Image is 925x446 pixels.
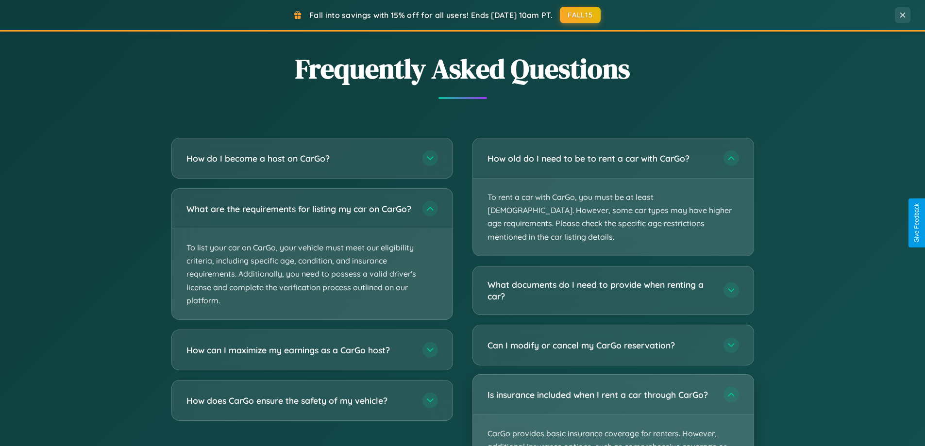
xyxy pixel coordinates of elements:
h2: Frequently Asked Questions [171,50,754,87]
h3: Can I modify or cancel my CarGo reservation? [488,339,714,351]
span: Fall into savings with 15% off for all users! Ends [DATE] 10am PT. [309,10,553,20]
h3: How can I maximize my earnings as a CarGo host? [186,344,413,356]
button: FALL15 [560,7,601,23]
p: To list your car on CarGo, your vehicle must meet our eligibility criteria, including specific ag... [172,229,453,319]
h3: How do I become a host on CarGo? [186,152,413,165]
h3: How old do I need to be to rent a car with CarGo? [488,152,714,165]
h3: How does CarGo ensure the safety of my vehicle? [186,395,413,407]
h3: Is insurance included when I rent a car through CarGo? [488,389,714,401]
div: Give Feedback [913,203,920,243]
h3: What documents do I need to provide when renting a car? [488,279,714,302]
h3: What are the requirements for listing my car on CarGo? [186,203,413,215]
p: To rent a car with CarGo, you must be at least [DEMOGRAPHIC_DATA]. However, some car types may ha... [473,179,754,256]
